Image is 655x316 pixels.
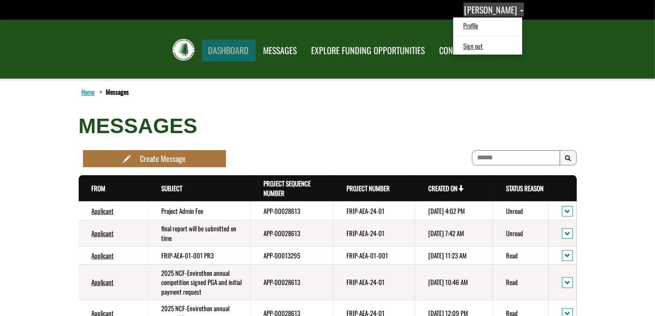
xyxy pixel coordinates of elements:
td: FRIP-AEA-01-001 PR3 [148,247,250,265]
td: Applicant [79,220,149,247]
a: Applicant [92,206,114,216]
td: Unread [493,202,549,220]
td: FRIP-AEA-24-01 [333,220,415,247]
time: [DATE] 4:02 PM [428,206,465,216]
a: EXPLORE FUNDING OPPORTUNITIES [305,40,432,62]
a: Applicant [92,251,114,260]
td: final report will be submitted on time [148,220,250,247]
a: DASHBOARD [202,40,256,62]
input: To search on partial text, use the asterisk (*) wildcard character. [472,150,560,165]
td: Project Admin Fee [148,202,250,220]
td: Read [493,264,549,300]
td: Read [493,247,549,265]
td: APP-00013295 [250,247,333,265]
td: Applicant [79,264,149,300]
a: From [92,183,106,193]
th: Actions [549,175,576,202]
a: Profile [454,20,522,31]
a: Chantelle Bambrick [464,3,524,17]
button: action menu [562,250,573,261]
a: Create Message [83,150,226,168]
td: action menu [549,220,576,247]
a: Applicant [92,228,114,238]
td: 10/1/2025 7:42 AM [415,220,493,247]
td: 7/3/2024 11:23 AM [415,247,493,265]
td: APP-00028613 [250,220,333,247]
span: [PERSON_NAME] [464,3,517,16]
td: action menu [549,202,576,220]
td: APP-00028613 [250,264,333,300]
button: action menu [562,277,573,288]
a: Applicant [92,277,114,287]
td: 10/8/2025 4:02 PM [415,202,493,220]
a: Status Reason [506,183,544,193]
a: Project Number [347,183,390,193]
li: Messages [98,87,129,96]
a: CONTACT US [433,40,486,62]
td: FRIP-AEA-24-01 [333,202,415,220]
h1: MESSAGES [79,115,577,138]
td: FRIP-AEA-01-001 [333,247,415,265]
time: [DATE] 10:46 AM [428,277,468,287]
a: Sign out [454,40,522,52]
div: Create Message [140,153,186,165]
td: 3/4/2024 10:46 AM [415,264,493,300]
td: FRIP-AEA-24-01 [333,264,415,300]
td: action menu [549,264,576,300]
a: Subject [161,183,182,193]
td: Applicant [79,247,149,265]
td: Applicant [79,202,149,220]
button: action menu [562,206,573,217]
td: 2025 NCF-Envirothon annual competition signed PGA and initial payment request [148,264,250,300]
td: action menu [549,247,576,265]
nav: Main Navigation [201,37,486,62]
a: Home [80,86,97,97]
button: action menu [562,228,573,239]
time: [DATE] 11:23 AM [428,251,467,260]
a: Project Sequence Number [263,179,311,197]
td: APP-00028613 [250,202,333,220]
a: Created On [428,183,464,193]
button: Search Results [560,150,577,166]
img: FRIAA Submissions Portal [173,39,194,61]
td: Unread [493,220,549,247]
a: MESSAGES [257,40,304,62]
time: [DATE] 7:42 AM [428,228,464,238]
